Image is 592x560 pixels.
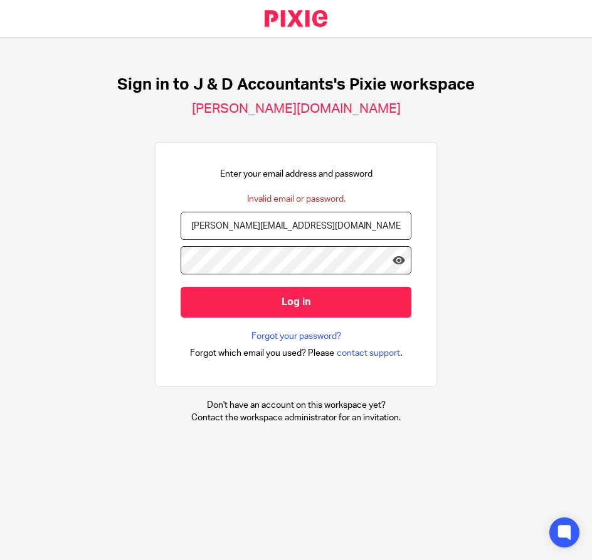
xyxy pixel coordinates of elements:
[117,75,475,95] h1: Sign in to J & D Accountants's Pixie workspace
[337,347,400,360] span: contact support
[190,346,403,360] div: .
[220,168,373,180] p: Enter your email address and password
[181,287,411,318] input: Log in
[247,193,346,205] div: Invalid email or password.
[251,330,341,343] a: Forgot your password?
[191,412,401,424] p: Contact the workspace administrator for an invitation.
[190,347,334,360] span: Forgot which email you used? Please
[181,212,411,240] input: name@example.com
[192,101,401,117] h2: [PERSON_NAME][DOMAIN_NAME]
[191,399,401,412] p: Don't have an account on this workspace yet?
